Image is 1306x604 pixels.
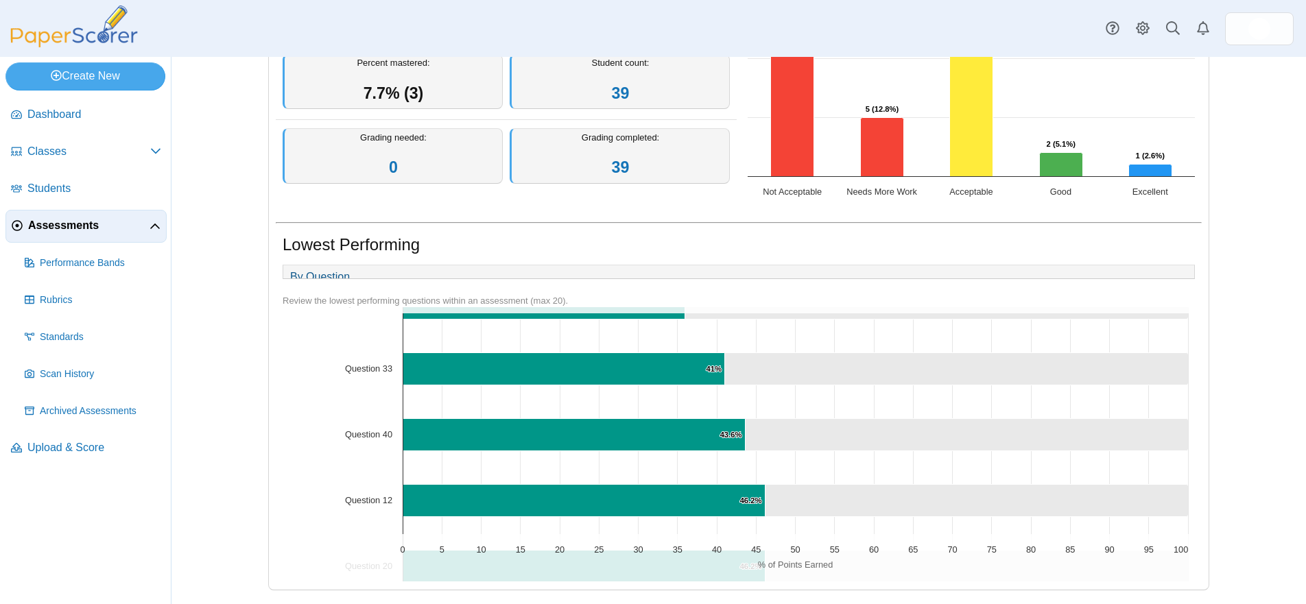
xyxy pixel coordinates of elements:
text: 5 (12.8%) [866,105,899,113]
span: Classes [27,144,150,159]
span: Upload & Score [27,440,161,455]
a: PaperScorer [5,38,143,49]
div: Review the lowest performing questions within an assessment (max 20). [283,295,1195,307]
img: PaperScorer [5,5,143,47]
text: 80 [1026,544,1036,555]
text: 40 [712,544,722,555]
h1: Lowest Performing [283,233,420,256]
a: Scan History [19,358,167,391]
span: Assessments [28,218,150,233]
span: Standards [40,330,161,344]
div: Percent mastered: [283,54,503,110]
div: Chart. Highcharts interactive chart. [283,307,1195,581]
path: Question 12, 53.8. . [765,484,1189,516]
text: Good [1050,186,1071,197]
span: John Merle [1248,18,1270,40]
path: Acceptable, 12. Overall Assessment Performance. [950,36,993,177]
span: Scan History [40,367,161,381]
text: 15 [516,544,525,555]
text: % of Points Earned [758,559,833,570]
text: Question 20 [345,561,392,571]
a: Upload & Score [5,432,167,465]
a: Students [5,173,167,206]
text: 46.2% [740,496,762,505]
path: Question 12, 46.2%. % of Points Earned. [403,484,765,516]
a: Performance Bands [19,247,167,280]
span: Performance Bands [40,256,161,270]
text: 5 [440,544,444,555]
a: Alerts [1188,14,1218,44]
text: 2 (5.1%) [1047,140,1076,148]
span: Students [27,181,161,196]
text: 55 [830,544,840,555]
path: Question 20, 53.8. . [765,550,1189,582]
text: 20 [555,544,565,555]
text: 60 [869,544,879,555]
path: Question 40, 43.6%. % of Points Earned. [403,418,746,450]
text: Acceptable [949,186,993,197]
a: 0 [389,158,398,176]
a: Rubrics [19,284,167,317]
text: 65 [908,544,918,555]
text: Not Acceptable [763,186,822,197]
text: 25 [594,544,604,555]
text: 0 [400,544,405,555]
path: Question 40, 56.4. . [746,418,1189,450]
text: 100 [1174,544,1188,555]
text: 35 [673,544,682,555]
path: Question 33, 41%. % of Points Earned. [403,352,725,385]
path: Question 31, 64.1. . [685,287,1189,319]
text: 45 [751,544,761,555]
span: Dashboard [27,107,161,122]
path: Question 33, 59. . [725,352,1189,385]
text: 30 [633,544,643,555]
div: Grading needed: [283,128,503,184]
text: Question 33 [345,363,392,374]
div: Student count: [510,54,730,110]
text: 10 [476,544,486,555]
a: Standards [19,321,167,354]
span: Rubrics [40,293,161,307]
a: Archived Assessments [19,395,167,428]
path: Excellent, 1. Overall Assessment Performance. [1129,165,1172,177]
span: 7.7% (3) [364,84,424,102]
text: Excellent [1132,186,1168,197]
text: Needs More Work [846,186,917,197]
text: 85 [1065,544,1075,555]
path: Question 20, 46.2%. % of Points Earned. [403,550,765,582]
a: 39 [612,84,630,102]
a: Assessments [5,210,167,243]
path: Question 31, 35.9%. % of Points Earned. [403,287,685,319]
text: 70 [947,544,957,555]
a: ps.WOjabKFp3inL8Uyd [1225,12,1294,45]
text: Question 12 [345,495,392,505]
a: 39 [612,158,630,176]
a: Classes [5,136,167,169]
text: 1 (2.6%) [1136,152,1165,160]
path: Good, 2. Overall Assessment Performance. [1040,153,1083,177]
text: 75 [987,544,997,555]
div: Grading completed: [510,128,730,184]
a: Dashboard [5,99,167,132]
path: Needs More Work, 5. Overall Assessment Performance. [861,118,904,177]
text: 46.2% [740,562,762,570]
a: Create New [5,62,165,90]
text: 43.6% [720,431,742,439]
img: ps.WOjabKFp3inL8Uyd [1248,18,1270,40]
a: By Question [283,265,357,289]
text: 90 [1104,544,1114,555]
text: 50 [790,544,800,555]
text: Question 40 [345,429,392,439]
span: Archived Assessments [40,404,161,418]
text: 95 [1144,544,1154,555]
text: 41% [706,365,721,373]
